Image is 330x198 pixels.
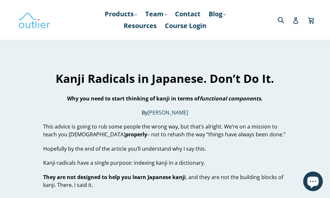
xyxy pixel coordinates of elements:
input: Search [276,13,294,26]
p: This advice is going to rub some people the wrong way, but that’s alright. We’re on a mission to ... [43,123,287,138]
em: functional components [200,95,261,102]
p: Hopefully by the end of the article you’ll understand why I say this. [43,145,287,153]
strong: Kanji Radicals in Japanese. Don’t Do It. [56,71,274,86]
p: Kanji radicals have a single purpose: indexing kanji in a dictionary. [43,159,287,167]
strong: They are not designed to help you learn Japanese kanji [43,174,186,181]
inbox-online-store-chat: Shopify online store chat [301,172,325,193]
a: Blog [205,8,229,20]
img: Outlier Linguistics [18,10,51,29]
a: Resources [120,20,160,32]
p: , and they are not the building blocks of kanji. There, I said it. [43,173,287,189]
a: Team [142,8,170,20]
a: Course Login [162,20,210,32]
strong: Why you need to start thinking of kanji in terms of . [67,95,263,102]
p: By [43,109,287,116]
a: [PERSON_NAME] [148,109,188,116]
a: Products [101,8,140,20]
a: Contact [172,8,204,20]
strong: properly [125,131,147,138]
